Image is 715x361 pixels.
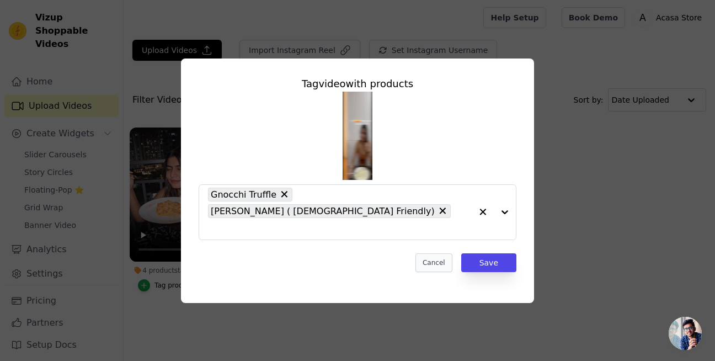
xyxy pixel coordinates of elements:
span: Gnocchi Truffle [211,188,276,201]
button: Save [461,253,516,272]
button: Cancel [415,253,452,272]
a: Open chat [669,317,702,350]
div: Tag video with products [199,76,516,92]
span: [PERSON_NAME] ( [DEMOGRAPHIC_DATA] Friendly) [211,204,435,218]
img: vizup-images-6d13.png [331,92,384,180]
